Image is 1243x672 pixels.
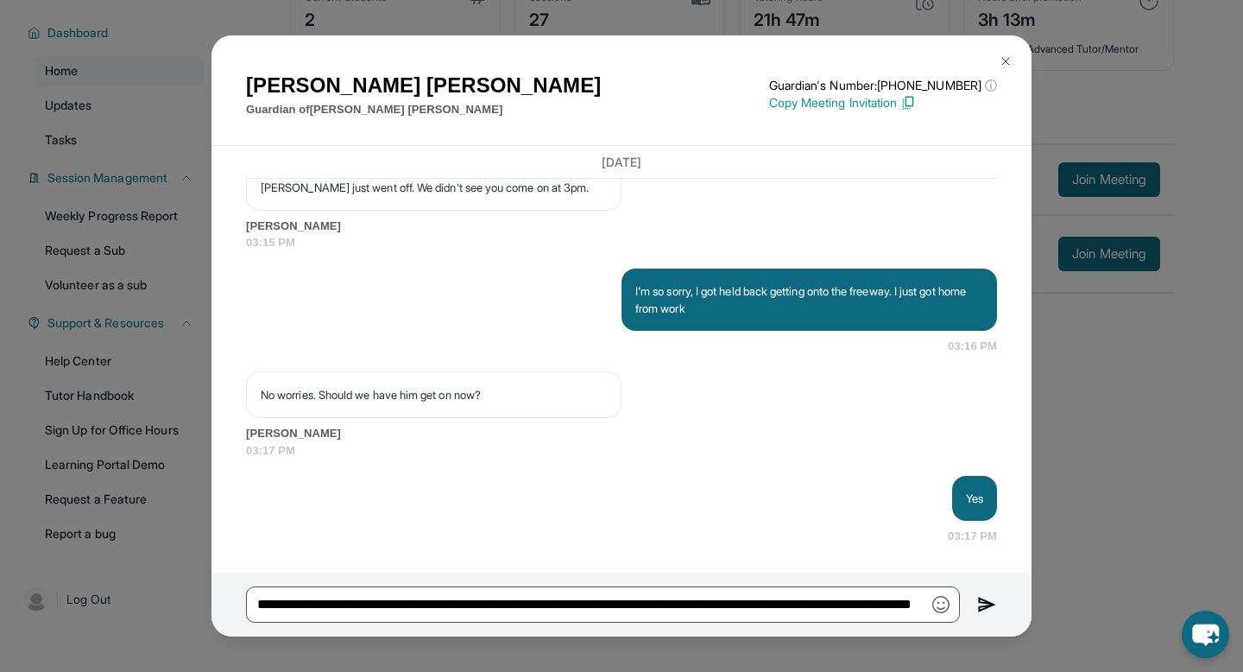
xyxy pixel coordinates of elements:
[246,442,997,460] span: 03:17 PM
[246,425,997,442] span: [PERSON_NAME]
[261,179,607,196] p: [PERSON_NAME] just went off. We didn't see you come on at 3pm.
[948,528,997,545] span: 03:17 PM
[985,77,997,94] span: ⓘ
[900,95,916,111] img: Copy Icon
[246,218,997,235] span: [PERSON_NAME]
[999,54,1013,68] img: Close Icon
[1182,611,1229,658] button: chat-button
[977,594,997,615] img: Send icon
[966,490,983,507] p: Yes
[246,70,601,101] h1: [PERSON_NAME] [PERSON_NAME]
[246,234,997,251] span: 03:15 PM
[932,596,950,613] img: Emoji
[246,101,601,118] p: Guardian of [PERSON_NAME] [PERSON_NAME]
[246,153,997,170] h3: [DATE]
[261,386,607,403] p: No worries. Should we have him get on now?
[635,282,983,317] p: I'm so sorry, I got held back getting onto the freeway. I just got home from work
[769,77,997,94] p: Guardian's Number: [PHONE_NUMBER]
[948,338,997,355] span: 03:16 PM
[769,94,997,111] p: Copy Meeting Invitation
